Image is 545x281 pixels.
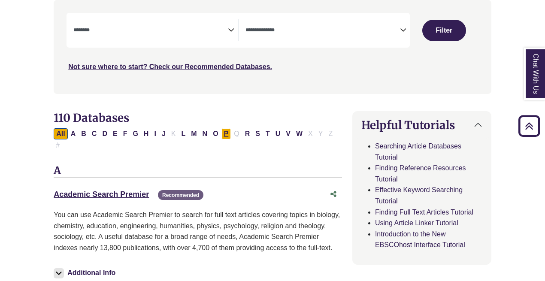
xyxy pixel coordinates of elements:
[294,128,305,139] button: Filter Results W
[375,186,463,205] a: Effective Keyword Searching Tutorial
[54,267,118,279] button: Additional Info
[110,128,120,139] button: Filter Results E
[375,208,473,216] a: Finding Full Text Articles Tutorial
[253,128,263,139] button: Filter Results S
[54,128,67,139] button: All
[375,142,461,161] a: Searching Article Databases Tutorial
[188,128,199,139] button: Filter Results M
[325,186,342,202] button: Share this database
[263,128,272,139] button: Filter Results T
[130,128,140,139] button: Filter Results G
[375,219,458,227] a: Using Article Linker Tutorial
[375,164,466,183] a: Finding Reference Resources Tutorial
[200,128,210,139] button: Filter Results N
[245,27,400,34] textarea: Search
[54,130,336,148] div: Alpha-list to filter by first letter of database name
[283,128,293,139] button: Filter Results V
[159,128,168,139] button: Filter Results J
[89,128,100,139] button: Filter Results C
[54,190,149,199] a: Academic Search Premier
[375,230,465,249] a: Introduction to the New EBSCOhost Interface Tutorial
[79,128,89,139] button: Filter Results B
[210,128,221,139] button: Filter Results O
[353,112,491,139] button: Helpful Tutorials
[100,128,110,139] button: Filter Results D
[158,190,203,200] span: Recommended
[515,120,543,132] a: Back to Top
[54,209,342,253] p: You can use Academic Search Premier to search for full text articles covering topics in biology, ...
[221,128,231,139] button: Filter Results P
[151,128,158,139] button: Filter Results I
[73,27,228,34] textarea: Search
[68,63,272,70] a: Not sure where to start? Check our Recommended Databases.
[242,128,253,139] button: Filter Results R
[179,128,188,139] button: Filter Results L
[273,128,283,139] button: Filter Results U
[68,128,79,139] button: Filter Results A
[54,111,129,125] span: 110 Databases
[54,165,342,178] h3: A
[121,128,130,139] button: Filter Results F
[422,20,466,41] button: Submit for Search Results
[141,128,151,139] button: Filter Results H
